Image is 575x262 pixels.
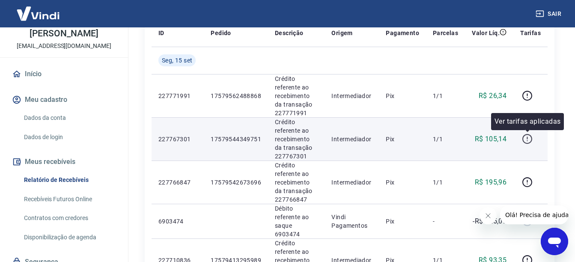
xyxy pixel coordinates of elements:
p: Débito referente ao saque 6903474 [275,204,318,238]
p: Pedido [211,29,231,37]
p: Pix [386,217,419,226]
p: Crédito referente ao recebimento da transação 227771991 [275,74,318,117]
p: -R$ 125,07 [473,216,506,226]
button: Sair [534,6,565,22]
span: Seg, 15 set [162,56,192,65]
p: 227771991 [158,92,197,100]
p: Pix [386,92,419,100]
img: Vindi [10,0,66,27]
a: Dados da conta [21,109,118,127]
iframe: Botão para abrir a janela de mensagens [541,228,568,255]
p: Valor Líq. [472,29,500,37]
p: Crédito referente ao recebimento da transação 227766847 [275,161,318,204]
button: Meu cadastro [10,90,118,109]
p: Pagamento [386,29,419,37]
span: Olá! Precisa de ajuda? [5,6,72,13]
p: Pix [386,135,419,143]
p: 1/1 [433,135,458,143]
iframe: Fechar mensagem [480,207,497,224]
p: 17579542673696 [211,178,261,187]
p: 17579562488868 [211,92,261,100]
p: Intermediador [331,135,372,143]
p: Crédito referente ao recebimento da transação 227767301 [275,118,318,161]
p: R$ 105,14 [475,134,507,144]
p: - [433,217,458,226]
p: Descrição [275,29,304,37]
a: Recebíveis Futuros Online [21,191,118,208]
p: [EMAIL_ADDRESS][DOMAIN_NAME] [17,42,111,51]
p: Pix [386,178,419,187]
p: Intermediador [331,92,372,100]
p: Tarifas [520,29,541,37]
p: 6903474 [158,217,197,226]
a: Início [10,65,118,83]
p: 1/1 [433,92,458,100]
p: Parcelas [433,29,458,37]
a: Relatório de Recebíveis [21,171,118,189]
p: Origem [331,29,352,37]
p: ID [158,29,164,37]
a: Contratos com credores [21,209,118,227]
p: 227766847 [158,178,197,187]
p: Vindi Pagamentos [331,213,372,230]
p: 1/1 [433,178,458,187]
a: Dados de login [21,128,118,146]
p: 17579544349751 [211,135,261,143]
p: R$ 26,34 [479,91,506,101]
button: Meus recebíveis [10,152,118,171]
iframe: Mensagem da empresa [500,205,568,224]
a: Disponibilização de agenda [21,229,118,246]
p: 227767301 [158,135,197,143]
p: [PERSON_NAME] [30,29,98,38]
p: Ver tarifas aplicadas [495,116,560,127]
p: R$ 195,96 [475,177,507,188]
p: Intermediador [331,178,372,187]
